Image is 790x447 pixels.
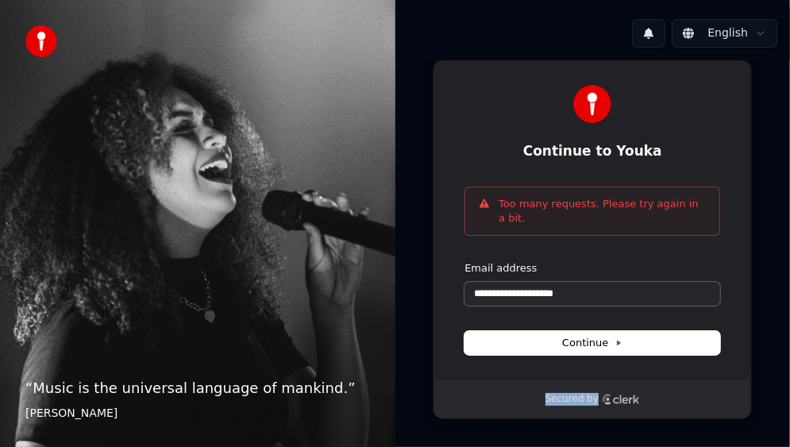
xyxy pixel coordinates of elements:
p: “ Music is the universal language of mankind. ” [25,377,370,399]
img: Youka [573,85,611,123]
h1: Continue to Youka [464,142,720,161]
a: Clerk logo [602,394,640,405]
img: youka [25,25,57,57]
button: Continue [464,331,720,355]
footer: [PERSON_NAME] [25,406,370,422]
label: Email address [464,261,537,276]
span: Continue [562,336,622,350]
p: Secured by [545,393,599,406]
p: Too many requests. Please try again in a bit. [499,197,707,225]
